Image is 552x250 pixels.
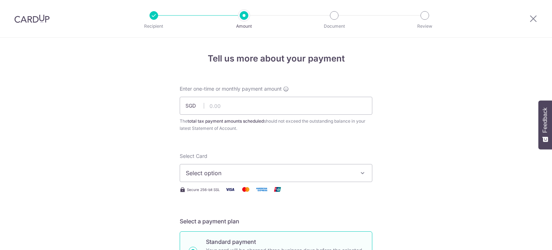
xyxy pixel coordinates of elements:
[398,23,451,30] p: Review
[217,23,271,30] p: Amount
[187,187,220,192] span: Secure 256-bit SSL
[180,164,372,182] button: Select option
[206,237,363,246] p: Standard payment
[186,169,353,177] span: Select option
[180,85,282,92] span: Enter one-time or monthly payment amount
[14,14,50,23] img: CardUp
[308,23,361,30] p: Document
[542,108,548,133] span: Feedback
[127,23,180,30] p: Recipient
[180,153,207,159] span: translation missing: en.payables.payment_networks.credit_card.summary.labels.select_card
[188,118,264,124] b: total tax payment amounts scheduled
[538,100,552,149] button: Feedback - Show survey
[180,118,372,132] div: The should not exceed the outstanding balance in your latest Statement of Account.
[180,217,372,226] h5: Select a payment plan
[254,185,269,194] img: American Express
[180,52,372,65] h4: Tell us more about your payment
[506,228,545,246] iframe: Opens a widget where you can find more information
[270,185,285,194] img: Union Pay
[239,185,253,194] img: Mastercard
[185,102,204,109] span: SGD
[223,185,237,194] img: Visa
[180,97,372,115] input: 0.00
